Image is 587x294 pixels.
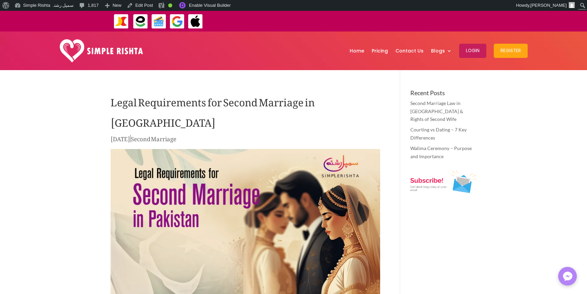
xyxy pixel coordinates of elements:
img: Credit Cards [151,14,167,29]
button: Login [459,44,486,58]
img: EasyPaisa-icon [133,14,148,29]
a: Second Marriage Law in [GEOGRAPHIC_DATA] & Rights of Second Wife [410,100,463,122]
div: ایپ میں پیمنٹ صرف گوگل پے اور ایپل پے کے ذریعے ممکن ہے۔ ، یا کریڈٹ کارڈ کے ذریعے ویب سائٹ پر ہوگی۔ [224,17,516,25]
button: Register [494,44,528,58]
span: [PERSON_NAME] [530,3,567,8]
h4: Recent Posts [410,90,476,99]
a: Login [459,33,486,68]
a: Register [494,33,528,68]
img: ApplePay-icon [188,14,203,29]
a: Courting vs Dating – 7 Key Differences [410,127,467,141]
strong: جاز کیش [353,15,367,27]
span: [DATE] [111,130,130,145]
a: Blogs [431,33,452,68]
a: Home [350,33,364,68]
img: GooglePay-icon [170,14,185,29]
p: | [111,134,380,147]
a: Second Marriage [131,130,176,145]
h1: Legal Requirements for Second Marriage in [GEOGRAPHIC_DATA] [111,90,380,134]
img: Messenger [561,270,574,283]
a: Contact Us [395,33,424,68]
div: Good [168,3,172,7]
a: Walima Ceremony – Purpose and Importance [410,145,472,159]
strong: ایزی پیسہ [336,15,351,27]
a: Pricing [372,33,388,68]
img: JazzCash-icon [114,14,129,29]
